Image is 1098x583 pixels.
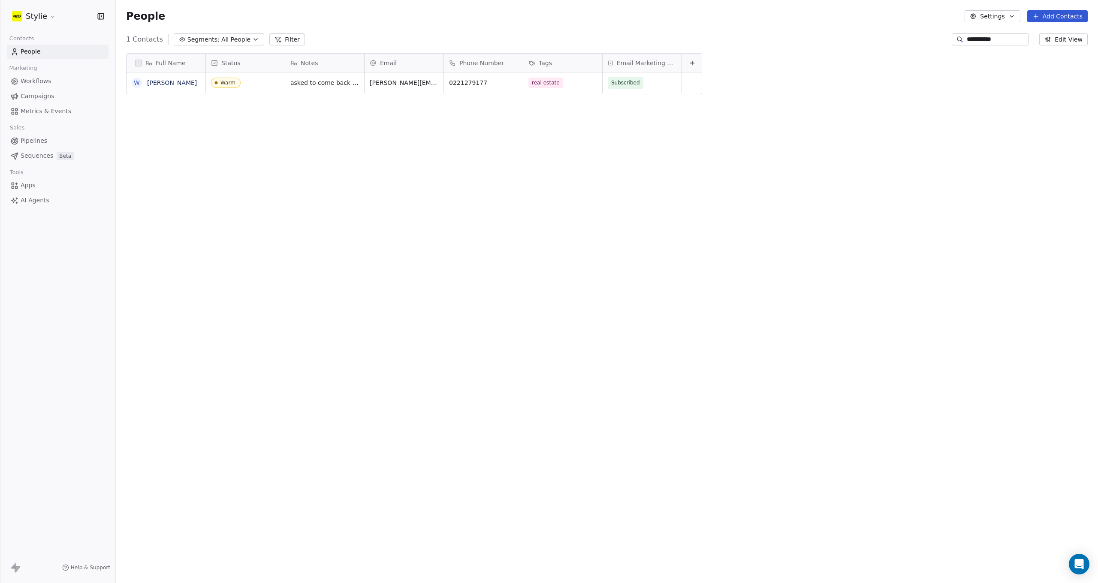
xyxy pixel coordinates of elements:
a: Help & Support [62,564,110,571]
span: Sequences [21,151,53,160]
div: Status [206,54,285,72]
div: Open Intercom Messenger [1069,554,1089,574]
span: Notes [301,59,318,67]
div: Email Marketing Consent [603,54,682,72]
button: Settings [965,10,1020,22]
button: Add Contacts [1027,10,1088,22]
a: Metrics & Events [7,104,109,118]
span: Stylie [26,11,47,22]
span: Sales [6,121,28,134]
a: Pipelines [7,134,109,148]
a: [PERSON_NAME] [147,79,197,86]
span: Marketing [6,62,41,75]
a: Campaigns [7,89,109,103]
div: Phone Number [444,54,523,72]
span: People [126,10,165,23]
img: stylie-square-yellow.svg [12,11,22,21]
a: People [7,45,109,59]
span: real estate [528,78,563,88]
div: Warm [220,80,235,86]
span: Help & Support [71,564,110,571]
span: Email Marketing Consent [617,59,676,67]
a: Apps [7,178,109,192]
button: Stylie [10,9,58,24]
span: Campaigns [21,92,54,101]
a: Workflows [7,74,109,88]
span: 0221279177 [449,78,518,87]
div: grid [206,72,703,546]
span: Pipelines [21,136,47,145]
span: Email [380,59,397,67]
span: Contacts [6,32,38,45]
span: asked to come back [DATE] [290,78,359,87]
div: Tags [523,54,602,72]
span: AI Agents [21,196,49,205]
span: Tools [6,166,27,179]
button: Filter [269,33,305,45]
span: Segments: [187,35,220,44]
a: AI Agents [7,193,109,207]
div: Email [365,54,443,72]
span: Apps [21,181,36,190]
a: SequencesBeta [7,149,109,163]
span: Status [221,59,241,67]
span: Subscribed [611,78,640,87]
div: Full Name [127,54,205,72]
button: Edit View [1039,33,1088,45]
span: [PERSON_NAME][EMAIL_ADDRESS][PERSON_NAME][DOMAIN_NAME] [370,78,438,87]
span: Metrics & Events [21,107,71,116]
span: Beta [57,152,74,160]
span: Full Name [156,59,186,67]
span: 1 Contacts [126,34,163,45]
div: Notes [285,54,364,72]
span: Tags [539,59,552,67]
span: Workflows [21,77,51,86]
span: Phone Number [459,59,504,67]
span: People [21,47,41,56]
div: W [134,78,140,87]
span: All People [221,35,250,44]
div: grid [127,72,206,546]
